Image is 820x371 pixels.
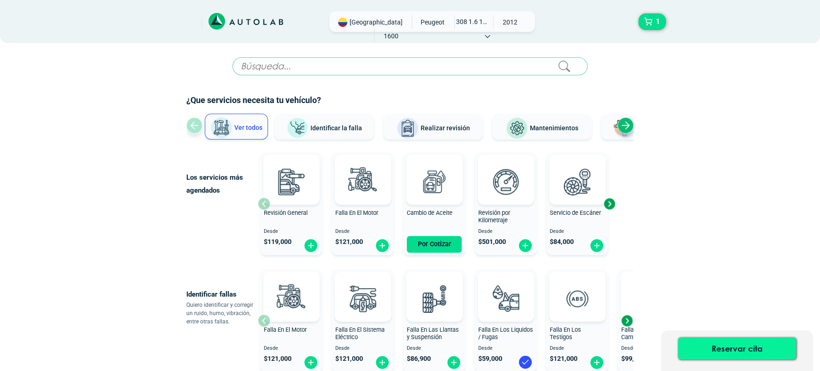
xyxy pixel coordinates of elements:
[271,278,311,319] img: diagnostic_engine-v3.svg
[455,15,487,28] span: 308 1.6 16V
[530,124,578,132] span: Mantenimientos
[478,238,506,246] span: $ 501,000
[264,229,319,235] span: Desde
[478,355,502,363] span: $ 59,000
[303,355,318,370] img: fi_plus-circle2.svg
[234,124,262,131] span: Ver todos
[407,209,452,216] span: Cambio de Aceite
[332,152,394,255] button: Falla En El Motor Desde $121,000
[611,117,633,140] img: Latonería y Pintura
[478,346,533,352] span: Desde
[349,157,377,184] img: AD0BCuuxAAAAAElFTkSuQmCC
[286,117,309,139] img: Identificar la falla
[342,161,383,202] img: diagnostic_engine-v3.svg
[264,326,307,333] span: Falla En El Motor
[338,18,347,27] img: Flag of COLOMBIA
[278,274,305,301] img: AD0BCuuxAAAAAElFTkSuQmCC
[186,288,258,301] p: Identificar fallas
[414,161,454,202] img: cambio_de_aceite-v3.svg
[478,229,533,235] span: Desde
[260,152,322,255] button: Revisión General Desde $119,000
[492,274,520,301] img: AD0BCuuxAAAAAElFTkSuQmCC
[493,15,526,29] span: 2012
[335,238,363,246] span: $ 121,000
[383,114,483,140] button: Realizar revisión
[264,346,319,352] span: Desde
[546,152,608,255] button: Servicio de Escáner Desde $84,000
[550,209,601,216] span: Servicio de Escáner
[375,238,390,253] img: fi_plus-circle2.svg
[518,238,533,253] img: fi_plus-circle2.svg
[397,117,419,140] img: Realizar revisión
[557,278,597,319] img: diagnostic_diagnostic_abs-v3.svg
[475,152,537,255] button: Revisión por Kilometraje Desde $501,000
[620,314,634,328] div: Next slide
[621,355,645,363] span: $ 99,000
[550,238,574,246] span: $ 84,000
[414,278,454,319] img: diagnostic_suspension-v3.svg
[303,238,318,253] img: fi_plus-circle2.svg
[492,114,592,140] button: Mantenimientos
[602,197,616,211] div: Next slide
[375,355,390,370] img: fi_plus-circle2.svg
[264,238,291,246] span: $ 119,000
[403,152,465,255] button: Cambio de Aceite Por Cotizar
[232,57,588,75] input: Búsqueda...
[485,278,526,319] img: diagnostic_gota-de-sangre-v3.svg
[618,117,634,134] div: Next slide
[264,209,308,216] span: Revisión General
[349,274,377,301] img: AD0BCuuxAAAAAElFTkSuQmCC
[550,229,605,235] span: Desde
[210,117,232,139] img: Ver todos
[186,94,634,106] h2: ¿Que servicios necesita tu vehículo?
[478,209,510,224] span: Revisión por Kilometraje
[407,355,431,363] span: $ 86,900
[557,161,597,202] img: escaner-v3.svg
[421,124,470,132] span: Realizar revisión
[518,355,533,370] img: blue-check.svg
[446,355,461,370] img: fi_plus-circle2.svg
[350,18,403,27] span: [GEOGRAPHIC_DATA]
[186,301,258,326] p: Quiero identificar y corregir un ruido, humo, vibración, entre otras fallas.
[478,326,533,341] span: Falla En Los Liquidos / Fugas
[506,117,528,140] img: Mantenimientos
[550,346,605,352] span: Desde
[678,337,796,359] button: Reservar cita
[186,171,258,197] p: Los servicios más agendados
[564,157,591,184] img: AD0BCuuxAAAAAElFTkSuQmCC
[407,326,459,341] span: Falla En Las Llantas y Suspensión
[416,15,449,29] span: PEUGEOT
[564,274,591,301] img: AD0BCuuxAAAAAElFTkSuQmCC
[310,124,362,131] span: Identificar la falla
[407,236,462,253] button: Por Cotizar
[654,14,662,30] span: 1
[335,209,378,216] span: Falla En El Motor
[374,29,407,43] span: 1600
[589,355,604,370] img: fi_plus-circle2.svg
[335,326,385,341] span: Falla En El Sistema Eléctrico
[628,278,669,319] img: diagnostic_caja-de-cambios-v3.svg
[589,238,604,253] img: fi_plus-circle2.svg
[485,161,526,202] img: revision_por_kilometraje-v3.svg
[342,278,383,319] img: diagnostic_bombilla-v3.svg
[335,346,390,352] span: Desde
[274,114,374,140] button: Identificar la falla
[492,157,520,184] img: AD0BCuuxAAAAAElFTkSuQmCC
[421,274,448,301] img: AD0BCuuxAAAAAElFTkSuQmCC
[205,114,268,140] button: Ver todos
[264,355,291,363] span: $ 121,000
[335,229,390,235] span: Desde
[278,157,305,184] img: AD0BCuuxAAAAAElFTkSuQmCC
[550,355,577,363] span: $ 121,000
[621,326,670,341] span: Falla En La Caja de Cambio
[638,13,666,30] button: 1
[621,346,676,352] span: Desde
[335,355,363,363] span: $ 121,000
[421,157,448,184] img: AD0BCuuxAAAAAElFTkSuQmCC
[407,346,462,352] span: Desde
[271,161,311,202] img: revision_general-v3.svg
[550,326,581,341] span: Falla En Los Testigos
